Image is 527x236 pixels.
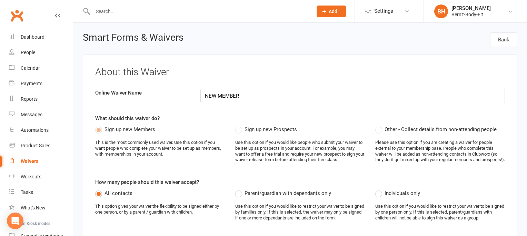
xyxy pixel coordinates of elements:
[9,154,73,169] a: Waivers
[235,140,365,163] div: Use this option if you would like people who submit your waiver to be set up as prospects in your...
[9,169,73,185] a: Workouts
[245,125,297,132] span: Sign up new Prospects
[9,122,73,138] a: Automations
[9,60,73,76] a: Calendar
[95,67,505,78] h3: About this Waiver
[95,140,225,157] div: This is the most commonly used waiver. Use this option if you want people who complete your waive...
[21,50,35,55] div: People
[21,81,42,86] div: Payments
[9,76,73,91] a: Payments
[21,143,50,148] div: Product Sales
[21,96,38,102] div: Reports
[385,125,497,132] span: Other - Collect details from non-attending people
[451,5,491,11] div: [PERSON_NAME]
[245,189,331,196] span: Parent/guardian with dependants only
[235,204,365,221] div: Use this option if you would like to restrict your waiver to be signed by families only. If this ...
[90,89,195,97] label: Online Waiver Name
[9,200,73,216] a: What's New
[21,174,41,179] div: Workouts
[329,9,337,14] span: Add
[8,7,26,24] a: Clubworx
[375,140,505,163] div: Please use this option if you are creating a waiver for people external to your membership base. ...
[105,125,155,132] span: Sign up new Members
[21,189,33,195] div: Tasks
[91,7,308,16] input: Search...
[9,185,73,200] a: Tasks
[317,6,346,17] button: Add
[21,34,44,40] div: Dashboard
[451,11,491,18] div: Bernz-Body-Fit
[9,45,73,60] a: People
[21,205,46,210] div: What's New
[21,112,42,117] div: Messages
[7,213,23,229] div: Open Intercom Messenger
[490,32,517,47] a: Back
[21,65,40,71] div: Calendar
[385,189,420,196] span: Individuals only
[95,204,225,215] div: This option gives your waiver the flexibility to be signed either by one person, or by a parent /...
[21,158,38,164] div: Waivers
[434,4,448,18] div: BH
[9,138,73,154] a: Product Sales
[95,178,199,186] label: How many people should this waiver accept?
[83,32,183,45] h2: Smart Forms & Waivers
[21,127,49,133] div: Automations
[375,204,505,221] div: Use this option if you would like to restrict your waiver to be signed by one person only. If thi...
[374,3,393,19] span: Settings
[9,107,73,122] a: Messages
[9,29,73,45] a: Dashboard
[105,189,132,196] span: All contacts
[95,114,160,122] label: What should this waiver do?
[9,91,73,107] a: Reports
